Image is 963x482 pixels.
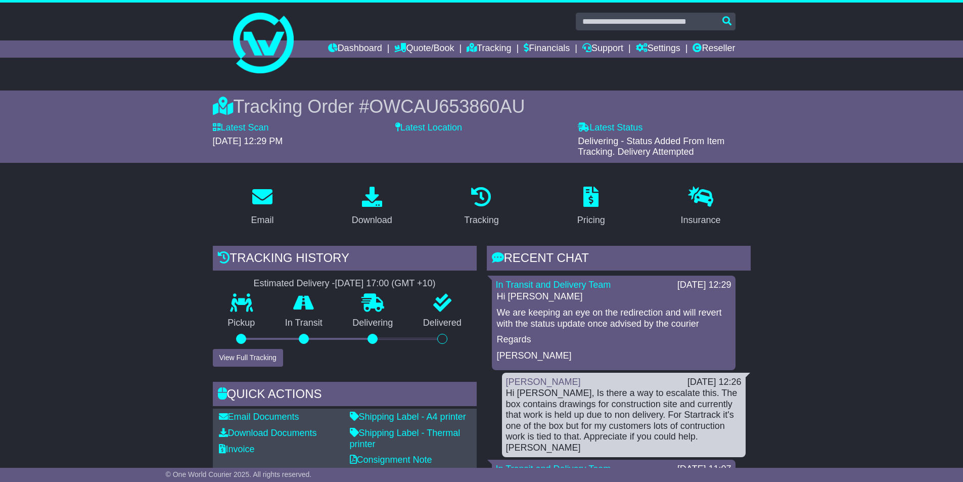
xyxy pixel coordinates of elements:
[345,183,399,231] a: Download
[213,382,477,409] div: Quick Actions
[338,318,408,329] p: Delivering
[497,291,730,302] p: Hi [PERSON_NAME]
[328,40,382,58] a: Dashboard
[571,183,612,231] a: Pricing
[251,213,273,227] div: Email
[213,246,477,273] div: Tracking history
[487,246,751,273] div: RECENT CHAT
[408,318,477,329] p: Delivered
[578,122,643,134] label: Latest Status
[497,308,730,329] p: We are keeping an eye on the redirection and will revert with the status update once advised by t...
[674,183,727,231] a: Insurance
[213,278,477,289] div: Estimated Delivery -
[677,280,731,291] div: [DATE] 12:29
[497,350,730,362] p: [PERSON_NAME]
[496,280,611,290] a: In Transit and Delivery Team
[693,40,735,58] a: Reseller
[219,444,255,454] a: Invoice
[369,96,525,117] span: OWCAU653860AU
[213,318,270,329] p: Pickup
[219,428,317,438] a: Download Documents
[213,349,283,367] button: View Full Tracking
[524,40,570,58] a: Financials
[270,318,338,329] p: In Transit
[687,377,742,388] div: [DATE] 12:26
[496,464,611,474] a: In Transit and Delivery Team
[636,40,680,58] a: Settings
[213,136,283,146] span: [DATE] 12:29 PM
[219,412,299,422] a: Email Documents
[352,213,392,227] div: Download
[457,183,505,231] a: Tracking
[335,278,436,289] div: [DATE] 17:00 (GMT +10)
[677,464,731,475] div: [DATE] 11:07
[497,334,730,345] p: Regards
[464,213,498,227] div: Tracking
[350,428,461,449] a: Shipping Label - Thermal printer
[350,412,466,422] a: Shipping Label - A4 printer
[467,40,511,58] a: Tracking
[582,40,623,58] a: Support
[578,136,724,157] span: Delivering - Status Added From Item Tracking. Delivery Attempted
[577,213,605,227] div: Pricing
[213,96,751,117] div: Tracking Order #
[244,183,280,231] a: Email
[394,40,454,58] a: Quote/Book
[350,455,432,465] a: Consignment Note
[213,122,269,134] label: Latest Scan
[506,377,581,387] a: [PERSON_NAME]
[166,470,312,478] span: © One World Courier 2025. All rights reserved.
[506,388,742,454] div: Hi [PERSON_NAME], Is there a way to escalate this. The box contains drawings for construction sit...
[395,122,462,134] label: Latest Location
[681,213,721,227] div: Insurance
